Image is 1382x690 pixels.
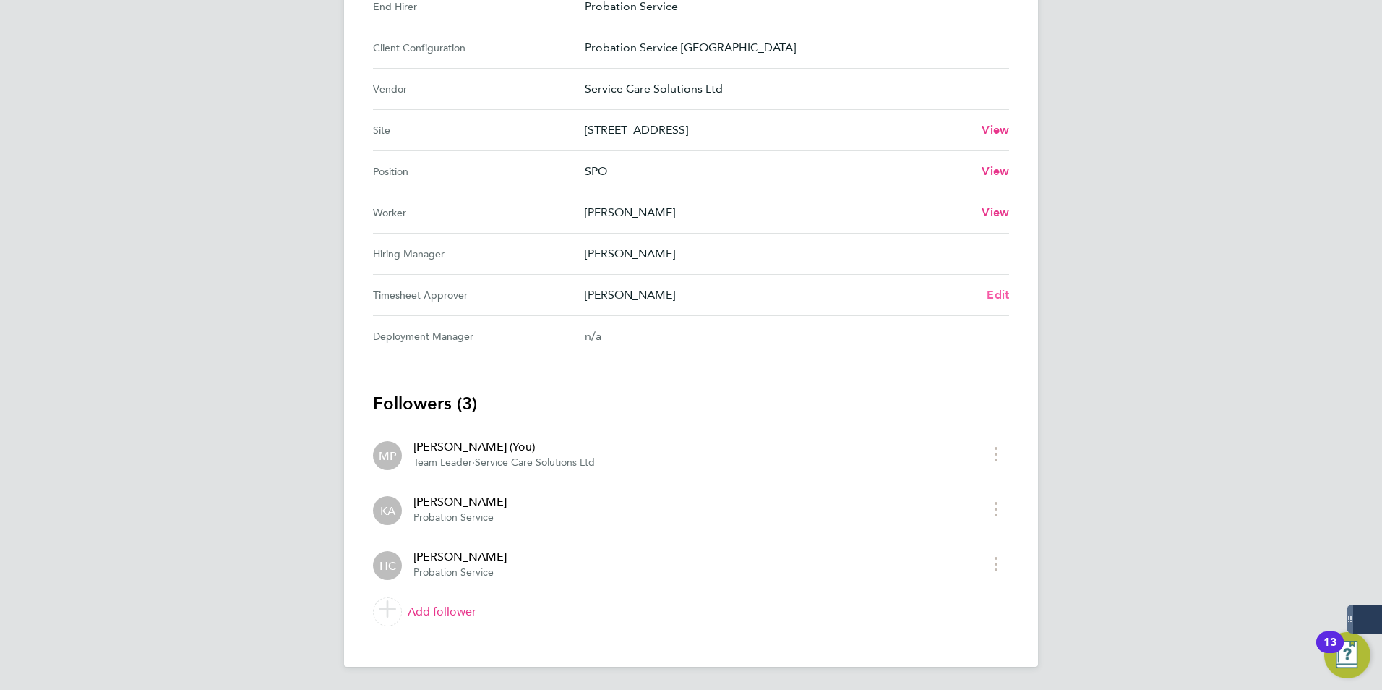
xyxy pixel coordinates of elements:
[373,592,1009,632] a: Add follower
[413,438,595,456] div: [PERSON_NAME] (You)
[413,566,494,579] span: Probation Service
[585,328,986,345] div: n/a
[373,286,585,304] div: Timesheet Approver
[373,80,585,98] div: Vendor
[585,163,970,180] p: SPO
[373,441,402,470] div: Michael Potts (You)
[585,80,997,98] p: Service Care Solutions Ltd
[987,286,1009,304] a: Edit
[379,448,396,464] span: MP
[373,496,402,525] div: Kirsty Addicott
[413,548,507,566] div: [PERSON_NAME]
[585,122,970,139] p: [STREET_ADDRESS]
[585,39,997,56] p: Probation Service [GEOGRAPHIC_DATA]
[1324,632,1370,678] button: Open Resource Center, 13 new notifications
[475,456,595,469] span: Service Care Solutions Ltd
[585,204,970,221] p: [PERSON_NAME]
[373,392,1009,415] h3: Followers (3)
[1323,642,1336,661] div: 13
[373,551,402,580] div: Hayley Corcoran
[982,163,1009,180] a: View
[983,443,1009,465] button: timesheet menu
[413,493,507,511] div: [PERSON_NAME]
[373,39,585,56] div: Client Configuration
[373,163,585,180] div: Position
[982,122,1009,139] a: View
[373,122,585,139] div: Site
[982,204,1009,221] a: View
[379,558,396,574] span: HC
[585,245,997,263] p: [PERSON_NAME]
[413,511,494,524] span: Probation Service
[982,164,1009,178] span: View
[982,123,1009,137] span: View
[373,245,585,263] div: Hiring Manager
[983,498,1009,520] button: timesheet menu
[373,328,585,345] div: Deployment Manager
[987,288,1009,302] span: Edit
[413,456,472,469] span: Team Leader
[982,205,1009,219] span: View
[585,286,975,304] p: [PERSON_NAME]
[472,456,475,469] span: ·
[373,204,585,221] div: Worker
[380,503,395,519] span: KA
[983,553,1009,575] button: timesheet menu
